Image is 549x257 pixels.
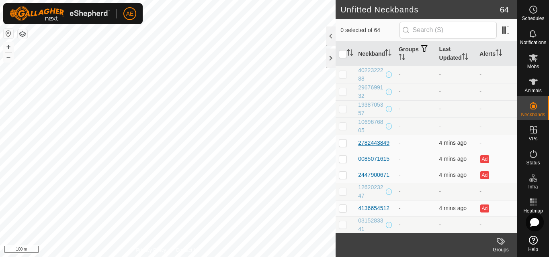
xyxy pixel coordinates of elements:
a: Contact Us [176,247,199,254]
span: Schedules [522,16,544,21]
button: Map Layers [18,29,27,39]
td: - [395,183,436,200]
span: 10 Aug 2025, 12:05 pm [439,205,467,211]
td: - [395,200,436,216]
button: Reset Map [4,29,13,38]
button: Ad [480,204,489,212]
p-sorticon: Activate to sort [496,51,502,57]
p-sorticon: Activate to sort [385,51,391,57]
span: - [439,188,441,194]
h2: Unfitted Neckbands [340,5,500,14]
p-sorticon: Activate to sort [462,55,468,61]
div: 1069676805 [358,118,384,135]
div: 4136654512 [358,204,389,212]
span: - [439,123,441,129]
a: Help [517,233,549,255]
span: Animals [524,88,542,93]
td: - [476,66,517,83]
div: 0315283341 [358,217,384,233]
td: - [476,117,517,135]
td: - [395,167,436,183]
span: Help [528,247,538,252]
td: - [395,216,436,233]
span: - [439,221,441,228]
th: Groups [395,42,436,66]
td: - [395,66,436,83]
button: Ad [480,155,489,163]
th: Neckband [355,42,395,66]
td: - [476,100,517,117]
img: Gallagher Logo [10,6,110,21]
div: 2782443849 [358,139,389,147]
span: Notifications [520,40,546,45]
input: Search (S) [399,22,497,38]
th: Last Updated [436,42,477,66]
span: 0 selected of 64 [340,26,399,34]
span: AE [126,10,134,18]
td: - [395,83,436,100]
td: - [395,151,436,167]
div: 1262023247 [358,183,384,200]
span: - [439,88,441,95]
th: Alerts [476,42,517,66]
td: - [476,83,517,100]
span: - [439,105,441,112]
button: – [4,53,13,62]
td: - [476,216,517,233]
span: - [439,71,441,77]
div: Groups [485,246,517,253]
p-sorticon: Activate to sort [399,55,405,61]
button: Ad [480,171,489,179]
td: - [476,135,517,151]
span: 10 Aug 2025, 12:05 pm [439,172,467,178]
span: Infra [528,184,538,189]
span: Neckbands [521,112,545,117]
span: Status [526,160,540,165]
p-sorticon: Activate to sort [347,51,353,57]
div: 4022322288 [358,66,384,83]
span: 10 Aug 2025, 12:05 pm [439,140,467,146]
div: 2967699132 [358,83,384,100]
span: VPs [529,136,537,141]
div: 1938705357 [358,101,384,117]
td: - [395,117,436,135]
span: 64 [500,4,509,16]
td: - [476,183,517,200]
span: Mobs [527,64,539,69]
button: + [4,42,13,52]
span: 10 Aug 2025, 12:05 pm [439,156,467,162]
span: Heatmap [523,208,543,213]
td: - [395,100,436,117]
div: 2447900671 [358,171,389,179]
div: 0085071615 [358,155,389,163]
a: Privacy Policy [136,247,166,254]
td: - [395,135,436,151]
